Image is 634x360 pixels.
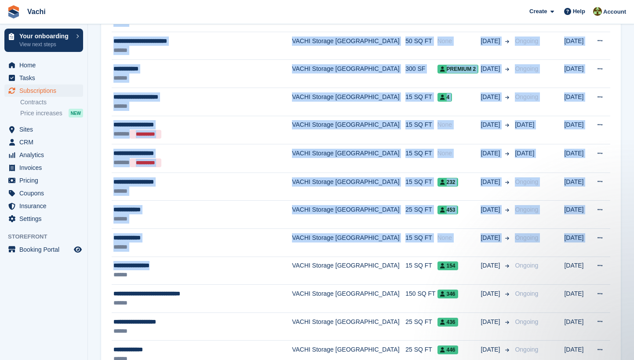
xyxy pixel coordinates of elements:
td: 15 SQ FT [405,88,437,116]
span: Ongoing [515,178,538,185]
span: [DATE] [481,289,502,298]
a: Price increases NEW [20,108,83,118]
span: 436 [437,318,458,327]
td: [DATE] [564,257,590,285]
td: 15 SQ FT [405,116,437,144]
a: Preview store [73,244,83,255]
td: [DATE] [564,88,590,116]
span: [DATE] [515,121,534,128]
span: Ongoing [515,318,538,325]
td: VACHI Storage [GEOGRAPHIC_DATA] [292,32,405,60]
span: Sites [19,123,72,136]
a: Your onboarding View next steps [4,29,83,52]
p: View next steps [19,40,72,48]
span: Subscriptions [19,84,72,97]
td: VACHI Storage [GEOGRAPHIC_DATA] [292,144,405,173]
a: Contracts [20,98,83,107]
td: [DATE] [564,116,590,144]
span: premium 2 [437,65,479,73]
td: VACHI Storage [GEOGRAPHIC_DATA] [292,312,405,341]
td: [DATE] [564,144,590,173]
span: Storefront [8,232,87,241]
td: 15 SQ FT [405,229,437,257]
div: None [437,120,481,129]
span: Settings [19,213,72,225]
span: [DATE] [481,177,502,187]
span: Ongoing [515,346,538,353]
span: Home [19,59,72,71]
img: Anete Gre [593,7,602,16]
span: [DATE] [481,120,502,129]
span: [DATE] [481,149,502,158]
td: VACHI Storage [GEOGRAPHIC_DATA] [292,173,405,201]
td: VACHI Storage [GEOGRAPHIC_DATA] [292,116,405,144]
a: menu [4,187,83,199]
span: Analytics [19,149,72,161]
span: Ongoing [515,234,538,241]
td: VACHI Storage [GEOGRAPHIC_DATA] [292,201,405,229]
a: menu [4,123,83,136]
td: [DATE] [564,173,590,201]
a: menu [4,84,83,97]
span: 453 [437,206,458,214]
span: Create [529,7,547,16]
td: [DATE] [564,312,590,341]
span: Invoices [19,162,72,174]
span: 154 [437,261,458,270]
span: Pricing [19,174,72,187]
a: menu [4,72,83,84]
td: VACHI Storage [GEOGRAPHIC_DATA] [292,88,405,116]
span: Insurance [19,200,72,212]
span: Ongoing [515,290,538,297]
td: [DATE] [564,60,590,88]
span: [DATE] [481,261,502,270]
span: Coupons [19,187,72,199]
div: None [437,149,481,158]
span: [DATE] [481,92,502,102]
span: [DATE] [481,345,502,354]
td: 15 SQ FT [405,144,437,173]
td: [DATE] [564,201,590,229]
a: menu [4,174,83,187]
span: Ongoing [515,65,538,72]
span: 232 [437,178,458,187]
span: Ongoing [515,37,538,44]
span: Ongoing [515,206,538,213]
span: CRM [19,136,72,148]
span: Tasks [19,72,72,84]
td: [DATE] [564,285,590,313]
td: [DATE] [564,229,590,257]
span: 4 [437,93,452,102]
td: [DATE] [564,32,590,60]
a: menu [4,59,83,71]
td: VACHI Storage [GEOGRAPHIC_DATA] [292,60,405,88]
div: None [437,233,481,242]
td: 50 SQ FT [405,32,437,60]
td: 25 SQ FT [405,312,437,341]
span: [DATE] [481,64,502,73]
td: 150 SQ FT [405,285,437,313]
p: Your onboarding [19,33,72,39]
span: [DATE] [481,317,502,327]
div: None [437,37,481,46]
span: Price increases [20,109,62,118]
a: menu [4,200,83,212]
a: menu [4,136,83,148]
td: VACHI Storage [GEOGRAPHIC_DATA] [292,257,405,285]
td: 15 SQ FT [405,173,437,201]
span: Account [603,7,626,16]
span: [DATE] [481,205,502,214]
span: 446 [437,345,458,354]
a: menu [4,149,83,161]
span: [DATE] [515,150,534,157]
div: NEW [69,109,83,118]
td: VACHI Storage [GEOGRAPHIC_DATA] [292,229,405,257]
a: menu [4,243,83,256]
a: Vachi [24,4,49,19]
img: stora-icon-8386f47178a22dfd0bd8f6a31ec36ba5ce8667c1dd55bd0f319d3a0aa187defe.svg [7,5,20,18]
span: 346 [437,290,458,298]
a: menu [4,213,83,225]
td: 25 SQ FT [405,201,437,229]
span: Booking Portal [19,243,72,256]
span: [DATE] [481,37,502,46]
